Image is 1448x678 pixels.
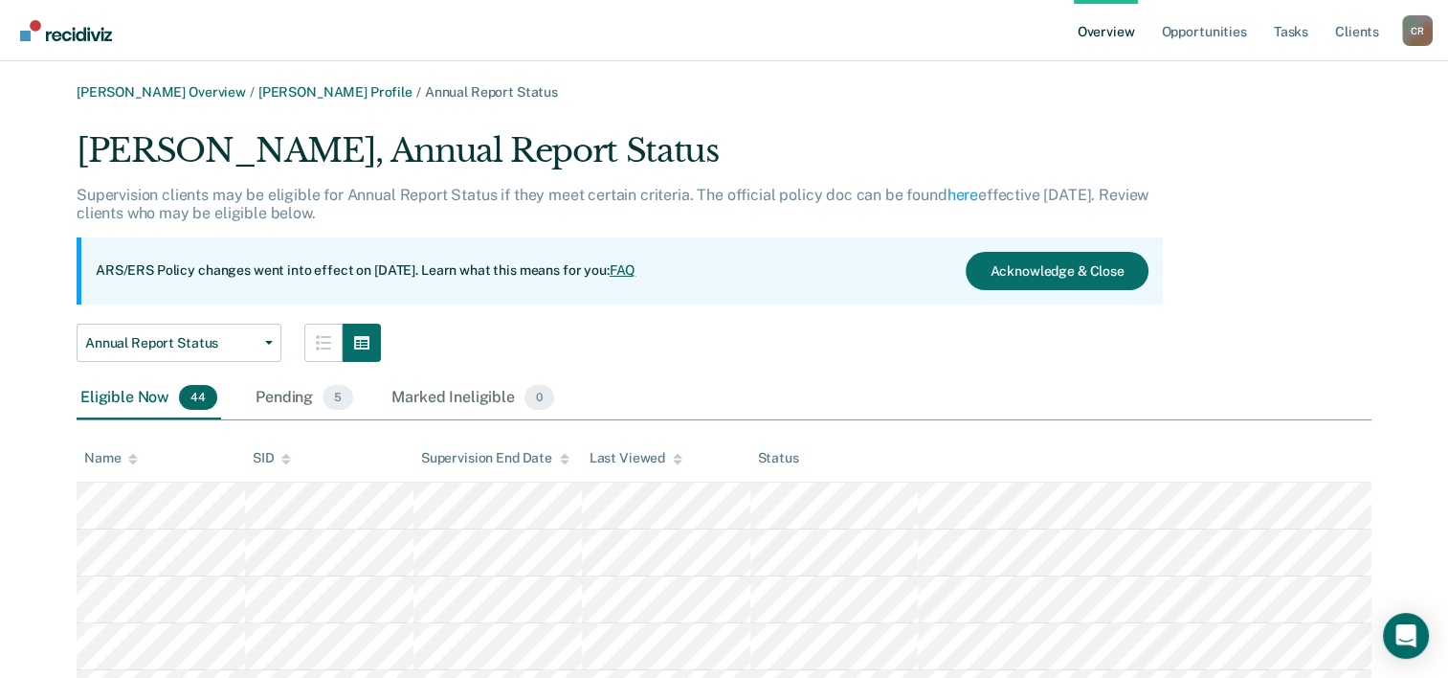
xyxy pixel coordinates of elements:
[77,186,1148,222] p: Supervision clients may be eligible for Annual Report Status if they meet certain criteria. The o...
[252,377,357,419] div: Pending5
[425,84,558,100] span: Annual Report Status
[421,450,569,466] div: Supervision End Date
[253,450,292,466] div: SID
[1383,613,1429,659] div: Open Intercom Messenger
[258,84,412,100] a: [PERSON_NAME] Profile
[1402,15,1433,46] button: Profile dropdown button
[966,252,1147,290] button: Acknowledge & Close
[77,377,221,419] div: Eligible Now44
[1402,15,1433,46] div: C R
[96,261,635,281] p: ARS/ERS Policy changes went into effect on [DATE]. Learn what this means for you:
[246,84,258,100] span: /
[179,385,217,410] span: 44
[84,450,138,466] div: Name
[524,385,554,410] span: 0
[323,385,353,410] span: 5
[412,84,425,100] span: /
[77,324,281,362] button: Annual Report Status
[947,186,978,204] a: here
[758,450,799,466] div: Status
[610,262,636,278] a: FAQ
[590,450,682,466] div: Last Viewed
[77,131,1163,186] div: [PERSON_NAME], Annual Report Status
[85,335,257,351] span: Annual Report Status
[20,20,112,41] img: Recidiviz
[77,84,246,100] a: [PERSON_NAME] Overview
[388,377,558,419] div: Marked Ineligible0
